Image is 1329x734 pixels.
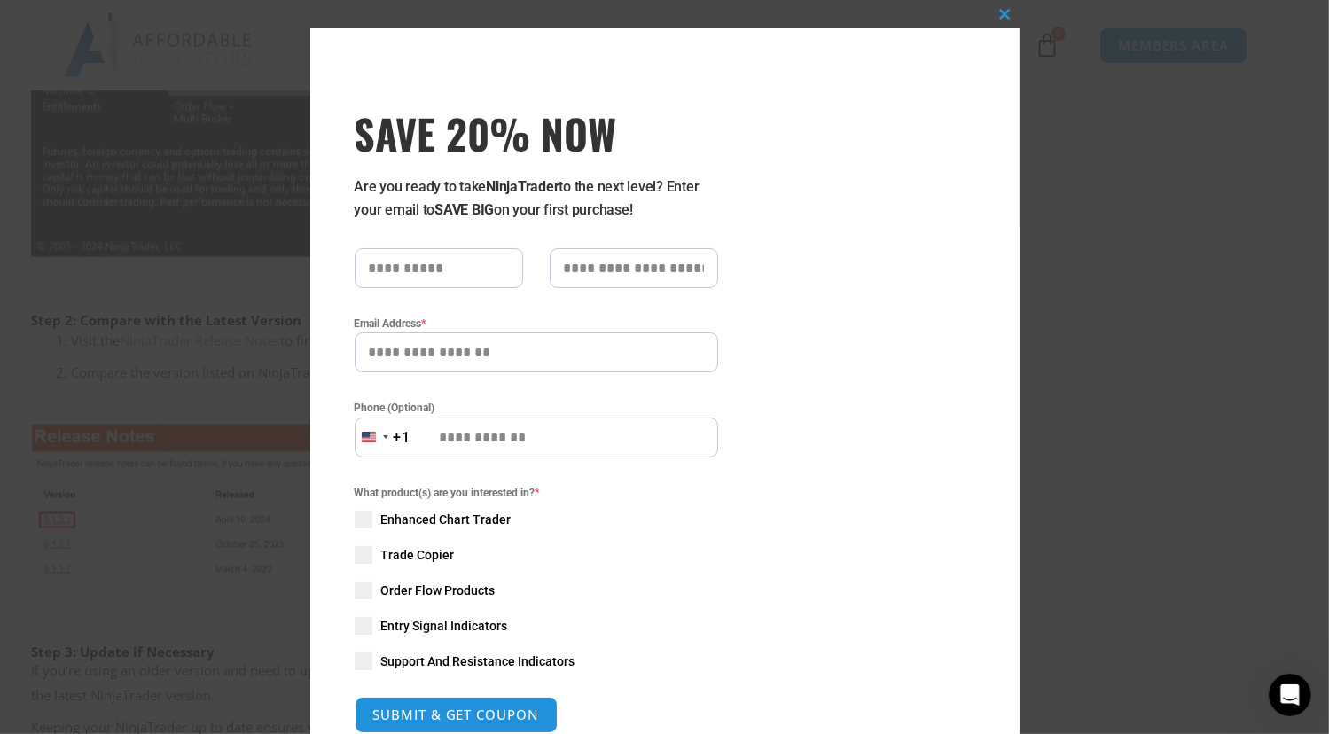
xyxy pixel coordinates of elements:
label: Trade Copier [355,546,718,564]
span: Order Flow Products [381,582,496,599]
iframe: Intercom live chat [1269,674,1311,716]
strong: NinjaTrader [486,178,559,195]
span: What product(s) are you interested in? [355,484,718,502]
label: Email Address [355,315,718,332]
button: SUBMIT & GET COUPON [355,697,558,733]
label: Order Flow Products [355,582,718,599]
p: Are you ready to take to the next level? Enter your email to on your first purchase! [355,176,718,222]
button: Selected country [355,418,411,457]
span: Enhanced Chart Trader [381,511,512,528]
label: Enhanced Chart Trader [355,511,718,528]
span: Support And Resistance Indicators [381,652,575,670]
div: +1 [394,426,411,449]
label: Support And Resistance Indicators [355,652,718,670]
strong: SAVE BIG [434,201,494,218]
label: Phone (Optional) [355,399,718,417]
span: Entry Signal Indicators [381,617,508,635]
span: SAVE 20% NOW [355,108,718,158]
span: Trade Copier [381,546,455,564]
label: Entry Signal Indicators [355,617,718,635]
